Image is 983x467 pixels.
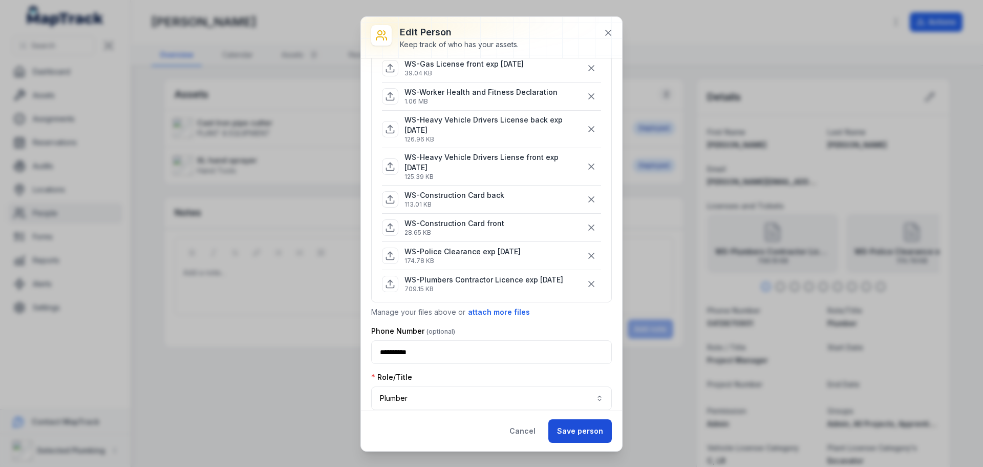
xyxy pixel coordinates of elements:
button: Cancel [501,419,544,443]
p: 709.15 KB [404,285,563,293]
p: 113.01 KB [404,200,504,209]
p: 126.96 KB [404,135,582,144]
p: WS-Construction Card back [404,190,504,200]
p: WS-Heavy Vehicle Drivers Liense front exp [DATE] [404,152,582,173]
p: 125.39 KB [404,173,582,181]
button: Save person [548,419,612,443]
div: Keep track of who has your assets. [400,39,519,50]
p: WS-Worker Health and Fitness Declaration [404,87,558,97]
p: WS-Plumbers Contractor Licence exp [DATE] [404,275,563,285]
h3: Edit person [400,25,519,39]
label: Phone Number [371,326,455,336]
p: WS-Gas License front exp [DATE] [404,59,524,69]
p: 28.65 KB [404,229,504,237]
p: WS-Police Clearance exp [DATE] [404,247,521,257]
p: Manage your files above or [371,307,612,318]
p: 174.78 KB [404,257,521,265]
p: WS-Heavy Vehicle Drivers License back exp [DATE] [404,115,582,135]
p: 1.06 MB [404,97,558,106]
p: WS-Construction Card front [404,218,504,229]
label: Role/Title [371,372,412,382]
button: Plumber [371,387,612,410]
button: attach more files [467,307,530,318]
p: 39.04 KB [404,69,524,77]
